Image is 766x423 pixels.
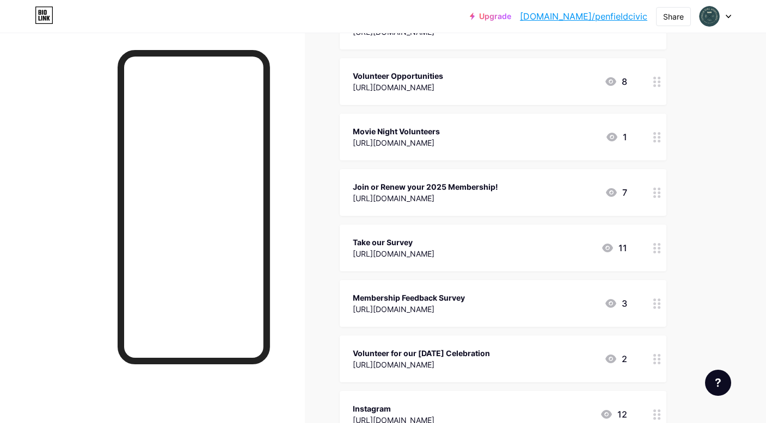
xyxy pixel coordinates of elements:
div: Take our Survey [353,237,434,248]
div: 12 [600,408,627,421]
div: Join or Renew your 2025 Membership! [353,181,498,192]
div: Instagram [353,403,434,414]
div: Movie Night Volunteers [353,126,440,137]
div: 3 [604,297,627,310]
a: [DOMAIN_NAME]/penfieldcivic [520,10,647,23]
div: 7 [605,186,627,199]
div: [URL][DOMAIN_NAME] [353,192,498,204]
div: [URL][DOMAIN_NAME] [353,137,440,148]
a: Upgrade [470,12,511,21]
div: [URL][DOMAIN_NAME] [353,303,465,315]
div: [URL][DOMAIN_NAME] [353,359,490,370]
div: [URL][DOMAIN_NAME] [353,82,443,93]
div: Share [663,11,684,22]
div: 8 [604,75,627,88]
div: 11 [601,241,627,254]
img: penfieldcivic [699,6,720,27]
div: 1 [605,130,627,144]
div: Membership Feedback Survey [353,292,465,303]
div: [URL][DOMAIN_NAME] [353,248,434,259]
div: Volunteer for our [DATE] Celebration [353,347,490,359]
div: Volunteer Opportunities [353,70,443,82]
div: 2 [604,352,627,365]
